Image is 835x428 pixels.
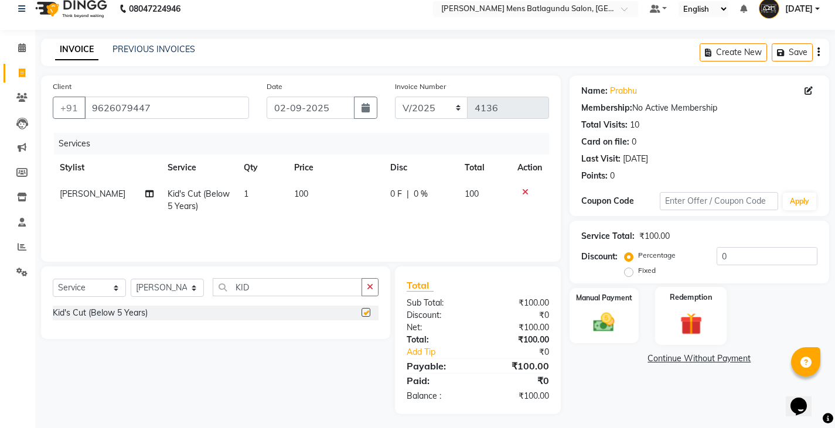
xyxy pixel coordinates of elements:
[60,189,125,199] span: [PERSON_NAME]
[638,250,676,261] label: Percentage
[398,321,478,334] div: Net:
[581,102,632,114] div: Membership:
[53,307,148,319] div: Kid's Cut (Below 5 Years)
[660,192,778,210] input: Enter Offer / Coupon Code
[398,374,478,388] div: Paid:
[783,193,816,210] button: Apply
[213,278,362,296] input: Search or Scan
[478,321,557,334] div: ₹100.00
[772,43,813,61] button: Save
[478,359,557,373] div: ₹100.00
[398,390,478,402] div: Balance :
[610,85,637,97] a: Prabhu
[491,346,558,358] div: ₹0
[244,189,248,199] span: 1
[639,230,670,242] div: ₹100.00
[785,3,813,15] span: [DATE]
[572,352,827,365] a: Continue Without Payment
[673,310,709,337] img: _gift.svg
[287,155,383,181] th: Price
[581,119,628,131] div: Total Visits:
[610,170,615,182] div: 0
[267,81,282,92] label: Date
[632,136,636,148] div: 0
[168,189,230,211] span: Kid's Cut (Below 5 Years)
[581,102,817,114] div: No Active Membership
[294,189,308,199] span: 100
[510,155,549,181] th: Action
[478,374,557,388] div: ₹0
[53,155,161,181] th: Stylist
[398,359,478,373] div: Payable:
[478,309,557,321] div: ₹0
[581,153,621,165] div: Last Visit:
[700,43,767,61] button: Create New
[398,309,478,321] div: Discount:
[638,265,656,276] label: Fixed
[581,170,608,182] div: Points:
[623,153,648,165] div: [DATE]
[407,188,409,200] span: |
[113,44,195,54] a: PREVIOUS INVOICES
[478,297,557,309] div: ₹100.00
[395,81,446,92] label: Invoice Number
[786,381,823,416] iframe: chat widget
[398,334,478,346] div: Total:
[581,230,635,242] div: Service Total:
[630,119,639,131] div: 10
[55,39,98,60] a: INVOICE
[581,136,629,148] div: Card on file:
[54,133,558,155] div: Services
[581,195,660,207] div: Coupon Code
[670,292,712,303] label: Redemption
[414,188,428,200] span: 0 %
[161,155,237,181] th: Service
[478,334,557,346] div: ₹100.00
[390,188,402,200] span: 0 F
[576,293,632,303] label: Manual Payment
[587,310,621,335] img: _cash.svg
[407,279,434,292] span: Total
[53,97,86,119] button: +91
[398,346,491,358] a: Add Tip
[237,155,288,181] th: Qty
[383,155,458,181] th: Disc
[84,97,249,119] input: Search by Name/Mobile/Email/Code
[581,85,608,97] div: Name:
[478,390,557,402] div: ₹100.00
[53,81,71,92] label: Client
[581,251,618,263] div: Discount:
[458,155,510,181] th: Total
[465,189,479,199] span: 100
[398,297,478,309] div: Sub Total:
